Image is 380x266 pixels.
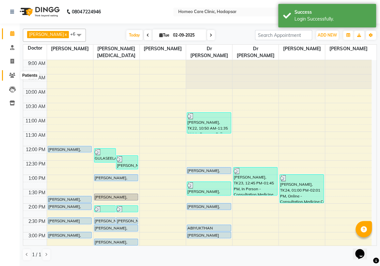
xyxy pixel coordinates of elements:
span: [PERSON_NAME] [325,45,372,53]
div: [PERSON_NAME], TK18, 02:00 PM-02:15 PM, Online - Follow Up [187,203,231,210]
input: Search Appointment [255,30,312,40]
div: [PERSON_NAME], TK24, 01:00 PM-02:01 PM, Online - Consultation,Medicine,Courier Charges out of City [280,175,324,203]
div: [PERSON_NAME], TK30, 02:05 PM-02:20 PM, Medicine [94,206,116,212]
div: 11:00 AM [24,117,47,124]
div: Success [294,9,371,16]
span: ADD NEW [318,33,337,38]
div: [PERSON_NAME], TK10, 03:15 PM-03:30 PM, In Person - Follow Up [94,239,138,245]
div: [PERSON_NAME], TK09, 02:45 PM-03:00 PM, In Person - Follow Up [94,225,138,231]
div: [PERSON_NAME], TK17, 12:45 PM-01:00 PM, In Person - Follow Up [187,167,231,174]
div: [PERSON_NAME], TK08, 02:30 PM-02:45 PM, In Person - Follow Up [116,218,138,224]
span: [PERSON_NAME] [47,45,93,53]
div: Doctor [23,45,47,52]
div: [PERSON_NAME], TK11, 01:00 PM-01:15 PM, In Person - Follow Up [94,175,138,181]
div: 10:00 AM [24,89,47,96]
div: [PERSON_NAME], TK25, 01:15 PM-01:45 PM, In Person - Follow Up,Medicine [187,182,231,195]
span: [PERSON_NAME] [279,45,325,53]
div: 11:30 AM [24,132,47,139]
img: logo [17,3,61,21]
span: [PERSON_NAME] [140,45,186,53]
div: 2:00 PM [27,204,47,211]
div: 1:30 PM [27,189,47,196]
div: [PERSON_NAME], TK08, 02:30 PM-02:45 PM, In Person - Follow Up [94,218,116,224]
div: [PERSON_NAME], TK06, 02:00 PM-02:15 PM, In Person - Follow Up [48,203,92,210]
div: ABIYUKTHAN GOPALKRISHNAL, TK21, 02:45 PM-03:00 PM, Online - Follow Up [187,225,231,231]
div: [PERSON_NAME] HARIBHAKT, TK20, 03:00 PM-03:15 PM, Online - Follow Up [187,232,231,238]
div: [PERSON_NAME], TK07, 03:00 PM-03:15 PM, In Person - Follow Up [48,232,92,238]
div: 2:30 PM [27,218,47,225]
div: 10:30 AM [24,103,47,110]
div: [PERSON_NAME], TK04, 12:00 PM-12:15 PM, In Person - Follow Up [48,146,92,152]
div: [PERSON_NAME], TK28, 12:20 PM-12:50 PM, Online - Follow Up,Medicine [116,156,138,169]
span: Today [126,30,143,40]
div: [PERSON_NAME], TK22, 10:50 AM-11:35 AM, In Person - Follow Up,Medicine 1,Medicine [187,113,231,133]
span: +6 [70,31,80,37]
div: 1:00 PM [27,175,47,182]
span: Dr [PERSON_NAME] [186,45,232,60]
span: [PERSON_NAME] [29,32,64,37]
div: 9:00 AM [27,60,47,67]
div: 3:00 PM [27,232,47,239]
a: x [64,32,67,37]
span: [PERSON_NAME][MEDICAL_DATA] [93,45,139,60]
div: [PERSON_NAME], TK02, 01:45 PM-02:00 PM, In Person - Follow Up [48,196,92,202]
b: 08047224946 [72,3,101,21]
span: 1 / 1 [32,251,41,258]
button: ADD NEW [316,31,339,40]
div: [PERSON_NAME], TK23, 12:45 PM-01:45 PM, In Person - Consultation,Medicine [233,167,277,195]
div: 12:30 PM [24,161,47,167]
div: Patients [21,71,39,79]
div: [PERSON_NAME], TK26, 01:40 PM-01:55 PM, Online - Follow Up [94,194,138,200]
span: Dr [PERSON_NAME] [232,45,278,60]
div: [PERSON_NAME], TK29, 02:05 PM-02:20 PM, Medicine [116,206,138,212]
div: [PERSON_NAME] MORE, TK05, 02:30 PM-02:45 PM, In Person - Follow Up [48,218,92,224]
span: Tue [158,33,171,38]
div: Login Successfully. [294,16,371,23]
iframe: chat widget [353,240,373,259]
input: 2025-09-02 [171,30,204,40]
div: 12:00 PM [24,146,47,153]
div: GULASEELAN SRINIVAS, TK27, 12:05 PM-12:36 PM, Online - Follow Up,Courier Charges out of City,Medi... [94,149,116,162]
